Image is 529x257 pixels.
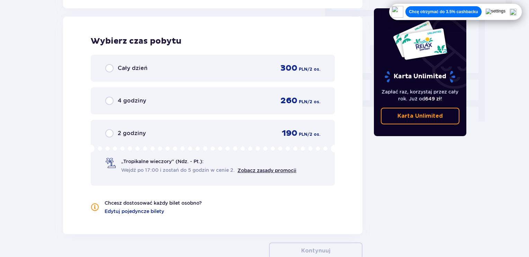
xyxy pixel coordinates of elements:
[381,88,460,102] p: Zapłać raz, korzystaj przez cały rok. Już od !
[307,99,320,105] p: / 2 os.
[307,131,320,138] p: / 2 os.
[105,208,164,215] a: Edytuj pojedyncze bilety
[121,158,204,165] p: „Tropikalne wieczory" (Ndz. - Pt.):
[301,247,330,255] p: Kontynuuj
[425,96,441,101] span: 649 zł
[280,63,297,73] p: 300
[91,36,335,46] p: Wybierz czas pobytu
[381,108,460,124] a: Karta Unlimited
[118,97,146,105] p: 4 godziny
[237,168,296,173] a: Zobacz zasady promocji
[299,131,307,138] p: PLN
[299,66,307,72] p: PLN
[384,71,456,83] p: Karta Unlimited
[397,112,443,120] p: Karta Unlimited
[307,66,320,72] p: / 2 os.
[105,200,202,206] p: Chcesz dostosować każdy bilet osobno?
[299,99,307,105] p: PLN
[121,167,235,174] span: Wejdź po 17:00 i zostań do 5 godzin w cenie 2.
[118,64,147,72] p: Cały dzień
[282,128,297,139] p: 190
[280,96,297,106] p: 260
[118,130,146,137] p: 2 godziny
